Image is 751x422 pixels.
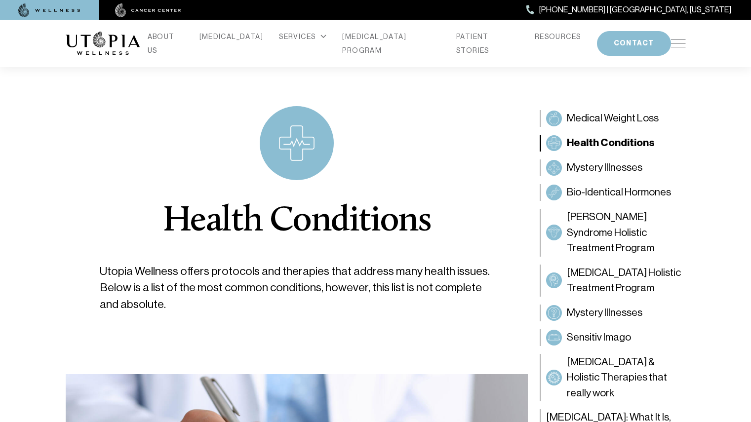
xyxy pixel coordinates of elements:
[540,329,686,346] a: Sensitiv ImagoSensitiv Imago
[66,32,140,55] img: logo
[540,305,686,321] a: Mystery IllnessesMystery Illnesses
[456,30,519,57] a: PATIENT STORIES
[540,209,686,257] a: Sjögren’s Syndrome Holistic Treatment Program[PERSON_NAME] Syndrome Holistic Treatment Program
[567,135,655,151] span: Health Conditions
[540,184,686,201] a: Bio-Identical HormonesBio-Identical Hormones
[115,3,181,17] img: cancer center
[540,354,686,402] a: Long COVID & Holistic Therapies that really work[MEDICAL_DATA] & Holistic Therapies that really work
[526,3,731,16] a: [PHONE_NUMBER] | [GEOGRAPHIC_DATA], [US_STATE]
[548,274,560,286] img: Dementia Holistic Treatment Program
[535,30,581,43] a: RESOURCES
[199,30,264,43] a: [MEDICAL_DATA]
[162,204,431,239] h1: Health Conditions
[567,160,642,176] span: Mystery Illnesses
[567,265,681,296] span: [MEDICAL_DATA] Holistic Treatment Program
[279,125,315,161] img: icon
[548,113,560,124] img: Medical Weight Loss
[148,30,184,57] a: ABOUT US
[567,330,631,345] span: Sensitiv Imago
[548,187,560,198] img: Bio-Identical Hormones
[548,227,560,238] img: Sjögren’s Syndrome Holistic Treatment Program
[548,137,560,149] img: Health Conditions
[279,30,326,43] div: SERVICES
[548,332,560,344] img: Sensitiv Imago
[548,372,560,384] img: Long COVID & Holistic Therapies that really work
[540,135,686,152] a: Health ConditionsHealth Conditions
[540,110,686,127] a: Medical Weight LossMedical Weight Loss
[18,3,80,17] img: wellness
[342,30,440,57] a: [MEDICAL_DATA] PROGRAM
[548,162,560,174] img: Mystery Illnesses
[540,159,686,176] a: Mystery IllnessesMystery Illnesses
[567,354,681,401] span: [MEDICAL_DATA] & Holistic Therapies that really work
[567,305,642,321] span: Mystery Illnesses
[567,111,659,126] span: Medical Weight Loss
[567,209,681,256] span: [PERSON_NAME] Syndrome Holistic Treatment Program
[100,263,493,312] p: Utopia Wellness offers protocols and therapies that address many health issues. Below is a list o...
[539,3,731,16] span: [PHONE_NUMBER] | [GEOGRAPHIC_DATA], [US_STATE]
[548,307,560,319] img: Mystery Illnesses
[597,31,671,56] button: CONTACT
[671,39,686,47] img: icon-hamburger
[540,265,686,297] a: Dementia Holistic Treatment Program[MEDICAL_DATA] Holistic Treatment Program
[567,185,671,200] span: Bio-Identical Hormones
